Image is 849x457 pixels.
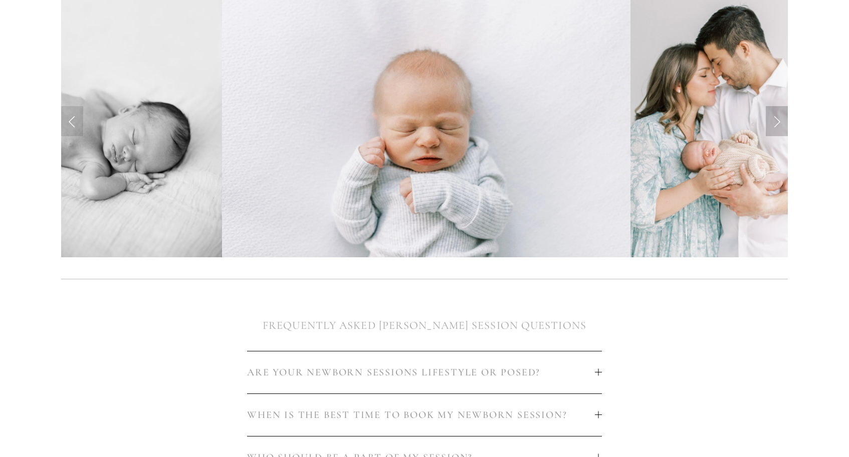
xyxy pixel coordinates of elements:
[247,394,602,436] button: WHEN IS THE BEST TIME TO BOOK MY NEWBORN SESSION?
[766,106,788,136] a: Next Slide
[61,106,83,136] a: Previous Slide
[61,301,787,334] h2: FREQUENTLY ASKED [PERSON_NAME] SESSION QUESTIONS
[247,409,595,421] span: WHEN IS THE BEST TIME TO BOOK MY NEWBORN SESSION?
[247,366,595,378] span: ARE YOUR NEWBORN SESSIONS LIFESTYLE OR POSED?
[247,351,602,393] button: ARE YOUR NEWBORN SESSIONS LIFESTYLE OR POSED?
